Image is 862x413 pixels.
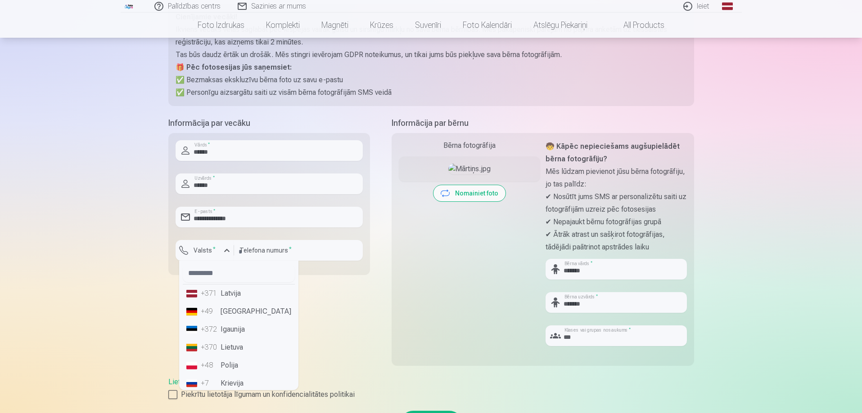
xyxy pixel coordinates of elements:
img: /fa1 [124,4,134,9]
li: Igaunija [183,320,295,338]
a: Foto izdrukas [187,13,255,38]
p: Tas būs daudz ērtāk un drošāk. Mēs stingri ievērojam GDPR noteikumus, un tikai jums būs piekļuve ... [176,49,687,61]
li: Latvija [183,284,295,302]
a: Magnēti [311,13,359,38]
h5: Informācija par bērnu [392,117,694,129]
div: +372 [201,324,219,335]
div: +370 [201,342,219,353]
a: Komplekti [255,13,311,38]
label: Valsts [190,246,219,255]
h5: Informācija par vecāku [168,117,370,129]
p: ✅ Personīgu aizsargātu saiti uz visām bērna fotogrāfijām SMS veidā [176,86,687,99]
div: +48 [201,360,219,371]
label: Piekrītu lietotāja līgumam un konfidencialitātes politikai [168,389,694,400]
li: Polija [183,356,295,374]
div: +371 [201,288,219,299]
a: Krūzes [359,13,404,38]
div: Lauks ir obligāts [176,261,234,268]
p: ✅ Bezmaksas ekskluzīvu bērna foto uz savu e-pastu [176,74,687,86]
a: Lietošanas līgums [168,377,226,386]
p: ✔ Ātrāk atrast un sašķirot fotogrāfijas, tādējādi paātrinot apstrādes laiku [546,228,687,253]
a: All products [598,13,675,38]
div: , [168,377,694,400]
strong: 🧒 Kāpēc nepieciešams augšupielādēt bērna fotogrāfiju? [546,142,680,163]
a: Foto kalendāri [452,13,523,38]
p: ✔ Nosūtīt jums SMS ar personalizētu saiti uz fotogrāfijām uzreiz pēc fotosesijas [546,191,687,216]
img: Mārtiņs.jpg [448,164,491,174]
div: +49 [201,306,219,317]
a: Suvenīri [404,13,452,38]
strong: 🎁 Pēc fotosesijas jūs saņemsiet: [176,63,292,71]
button: Valsts* [176,240,234,261]
p: ✔ Nepajaukt bērnu fotogrāfijas grupā [546,216,687,228]
p: Mēs lūdzam pievienot jūsu bērna fotogrāfiju, jo tas palīdz: [546,165,687,191]
div: +7 [201,378,219,389]
li: Lietuva [183,338,295,356]
a: Atslēgu piekariņi [523,13,598,38]
li: [GEOGRAPHIC_DATA] [183,302,295,320]
button: Nomainiet foto [433,185,505,201]
li: Krievija [183,374,295,392]
div: Bērna fotogrāfija [399,140,540,151]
